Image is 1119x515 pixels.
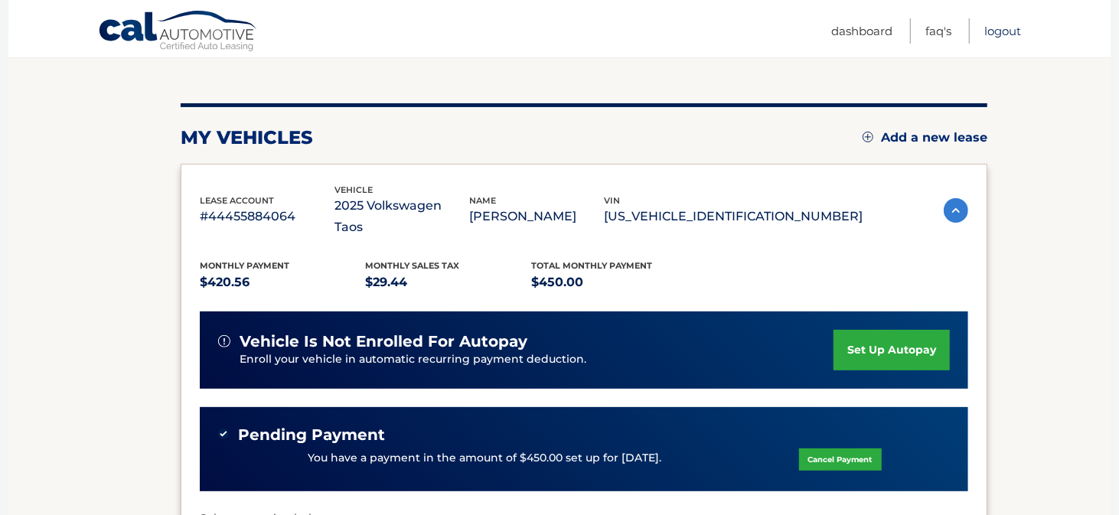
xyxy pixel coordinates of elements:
[240,332,527,351] span: vehicle is not enrolled for autopay
[334,195,469,238] p: 2025 Volkswagen Taos
[200,272,366,293] p: $420.56
[531,272,697,293] p: $450.00
[98,10,259,54] a: Cal Automotive
[181,126,313,149] h2: my vehicles
[604,195,620,206] span: vin
[200,260,289,271] span: Monthly Payment
[308,450,662,467] p: You have a payment in the amount of $450.00 set up for [DATE].
[334,184,373,195] span: vehicle
[944,198,968,223] img: accordion-active.svg
[863,130,987,145] a: Add a new lease
[531,260,652,271] span: Total Monthly Payment
[984,18,1021,44] a: Logout
[238,425,385,445] span: Pending Payment
[218,429,229,439] img: check-green.svg
[469,206,604,227] p: [PERSON_NAME]
[799,448,882,471] a: Cancel Payment
[218,335,230,347] img: alert-white.svg
[831,18,892,44] a: Dashboard
[200,195,274,206] span: lease account
[200,206,334,227] p: #44455884064
[834,330,950,370] a: set up autopay
[366,272,532,293] p: $29.44
[863,132,873,142] img: add.svg
[604,206,863,227] p: [US_VEHICLE_IDENTIFICATION_NUMBER]
[366,260,460,271] span: Monthly sales Tax
[469,195,496,206] span: name
[925,18,951,44] a: FAQ's
[240,351,834,368] p: Enroll your vehicle in automatic recurring payment deduction.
